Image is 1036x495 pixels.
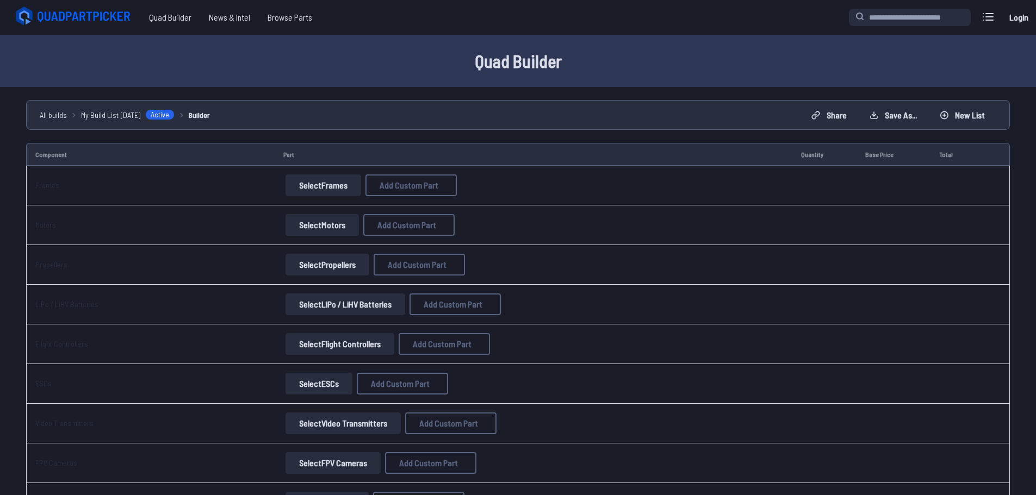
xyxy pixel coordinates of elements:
button: SelectVideo Transmitters [286,412,401,434]
span: Add Custom Part [377,221,436,229]
a: Browse Parts [259,7,321,28]
a: Login [1006,7,1032,28]
span: My Build List [DATE] [81,109,141,121]
td: Component [26,143,275,166]
a: Motors [35,220,56,229]
a: News & Intel [200,7,259,28]
a: Builder [189,109,210,121]
button: Add Custom Part [365,174,457,196]
a: SelectLiPo / LiHV Batteries [283,293,407,315]
button: SelectFlight Controllers [286,333,394,355]
h1: Quad Builder [170,48,866,74]
button: SelectFPV Cameras [286,452,381,474]
td: Total [930,143,981,166]
button: New List [930,106,994,124]
td: Quantity [792,143,857,166]
button: SelectFrames [286,174,361,196]
a: SelectMotors [283,214,361,236]
button: Add Custom Part [405,412,497,434]
span: Add Custom Part [413,340,472,348]
span: Add Custom Part [399,459,458,467]
a: SelectVideo Transmitters [283,412,403,434]
button: Add Custom Part [374,254,465,275]
a: Video Transmitters [35,418,94,428]
button: SelectLiPo / LiHV Batteries [286,293,405,315]
a: FPV Cameras [35,458,77,467]
a: LiPo / LiHV Batteries [35,299,98,309]
a: Flight Controllers [35,339,88,348]
button: Add Custom Part [363,214,455,236]
a: SelectPropellers [283,254,371,275]
td: Part [275,143,792,166]
a: Frames [35,180,59,190]
button: Add Custom Part [399,333,490,355]
span: Add Custom Part [424,300,482,309]
button: Add Custom Part [385,452,476,474]
a: SelectFPV Cameras [283,452,383,474]
span: Add Custom Part [419,419,478,428]
button: SelectPropellers [286,254,369,275]
span: Active [145,109,175,120]
a: All builds [40,109,67,121]
span: Add Custom Part [371,379,430,388]
a: Propellers [35,260,67,269]
a: My Build List [DATE]Active [81,109,175,121]
span: Add Custom Part [388,260,446,269]
a: SelectFlight Controllers [283,333,396,355]
td: Base Price [857,143,930,166]
button: Save as... [860,106,926,124]
button: SelectESCs [286,373,352,394]
button: Add Custom Part [357,373,448,394]
button: Add Custom Part [410,293,501,315]
span: Add Custom Part [380,181,438,190]
button: SelectMotors [286,214,359,236]
button: Share [802,106,856,124]
a: ESCs [35,379,52,388]
a: SelectESCs [283,373,355,394]
a: Quad Builder [140,7,200,28]
a: SelectFrames [283,174,363,196]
